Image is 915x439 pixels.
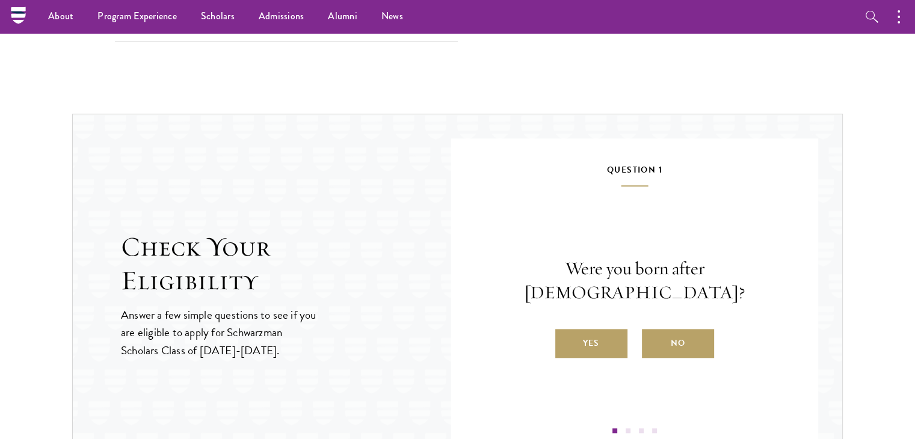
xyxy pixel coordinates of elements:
[121,230,451,298] h2: Check Your Eligibility
[555,329,627,358] label: Yes
[642,329,714,358] label: No
[121,306,318,358] p: Answer a few simple questions to see if you are eligible to apply for Schwarzman Scholars Class o...
[487,162,782,186] h5: Question 1
[487,257,782,305] p: Were you born after [DEMOGRAPHIC_DATA]?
